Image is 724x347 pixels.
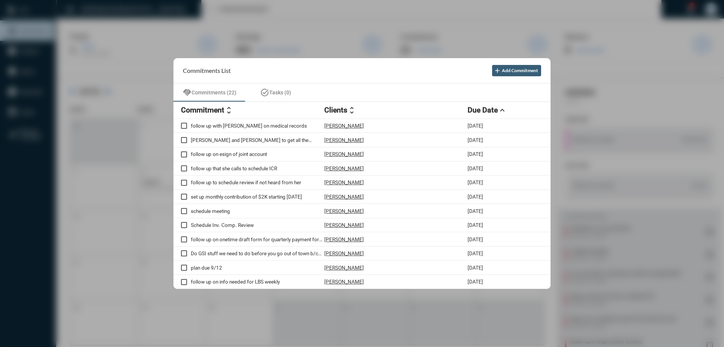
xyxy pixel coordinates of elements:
p: Schedule Inv. Comp. Review [191,222,324,228]
span: Commitments (22) [192,89,236,96]
p: follow up on esign of joint account [191,151,324,157]
p: [DATE] [468,208,483,214]
p: schedule meeting [191,208,324,214]
p: [PERSON_NAME] [324,265,364,271]
p: [PERSON_NAME] [324,165,364,171]
p: [DATE] [468,165,483,171]
p: [DATE] [468,179,483,185]
p: [DATE] [468,236,483,242]
h2: Commitment [181,106,224,114]
mat-icon: task_alt [260,88,269,97]
span: Tasks (0) [269,89,291,96]
mat-icon: unfold_more [224,106,233,115]
h2: Due Date [468,106,498,114]
p: follow up to schedule review if not heard from her [191,179,324,185]
mat-icon: expand_less [498,106,507,115]
p: [DATE] [468,194,483,200]
p: [PERSON_NAME] [324,179,364,185]
mat-icon: unfold_more [347,106,356,115]
p: [DATE] [468,137,483,143]
h2: Clients [324,106,347,114]
mat-icon: handshake [183,88,192,97]
p: [PERSON_NAME] and [PERSON_NAME] to get all the adoption agreements ready for all we are changing [191,137,324,143]
p: [PERSON_NAME] [324,137,364,143]
p: [DATE] [468,250,483,256]
p: Do GSI stuff we need to do before you go out of town b/c we need to get him done by end of month ... [191,250,324,256]
p: [PERSON_NAME] [324,194,364,200]
p: follow up on onetime draft form for quarterly payment for Guardian [191,236,324,242]
p: follow up on info needed for LBS weekly [191,279,324,285]
p: [PERSON_NAME] [324,123,364,129]
p: [PERSON_NAME] [324,236,364,242]
p: [DATE] [468,151,483,157]
p: plan due 9/12 [191,265,324,271]
p: [DATE] [468,222,483,228]
p: [DATE] [468,279,483,285]
p: [PERSON_NAME] [324,222,364,228]
p: [PERSON_NAME] [324,279,364,285]
p: [DATE] [468,265,483,271]
p: [PERSON_NAME] [324,208,364,214]
p: follow up with [PERSON_NAME] on medical records [191,123,324,129]
mat-icon: add [494,67,501,74]
p: set up monthly contribution of $2K starting [DATE] [191,194,324,200]
button: Add Commitment [492,65,541,76]
p: follow up that she calls to schedule ICR [191,165,324,171]
p: [PERSON_NAME] [324,151,364,157]
h2: Commitments List [183,67,231,74]
p: [DATE] [468,123,483,129]
p: [PERSON_NAME] [324,250,364,256]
